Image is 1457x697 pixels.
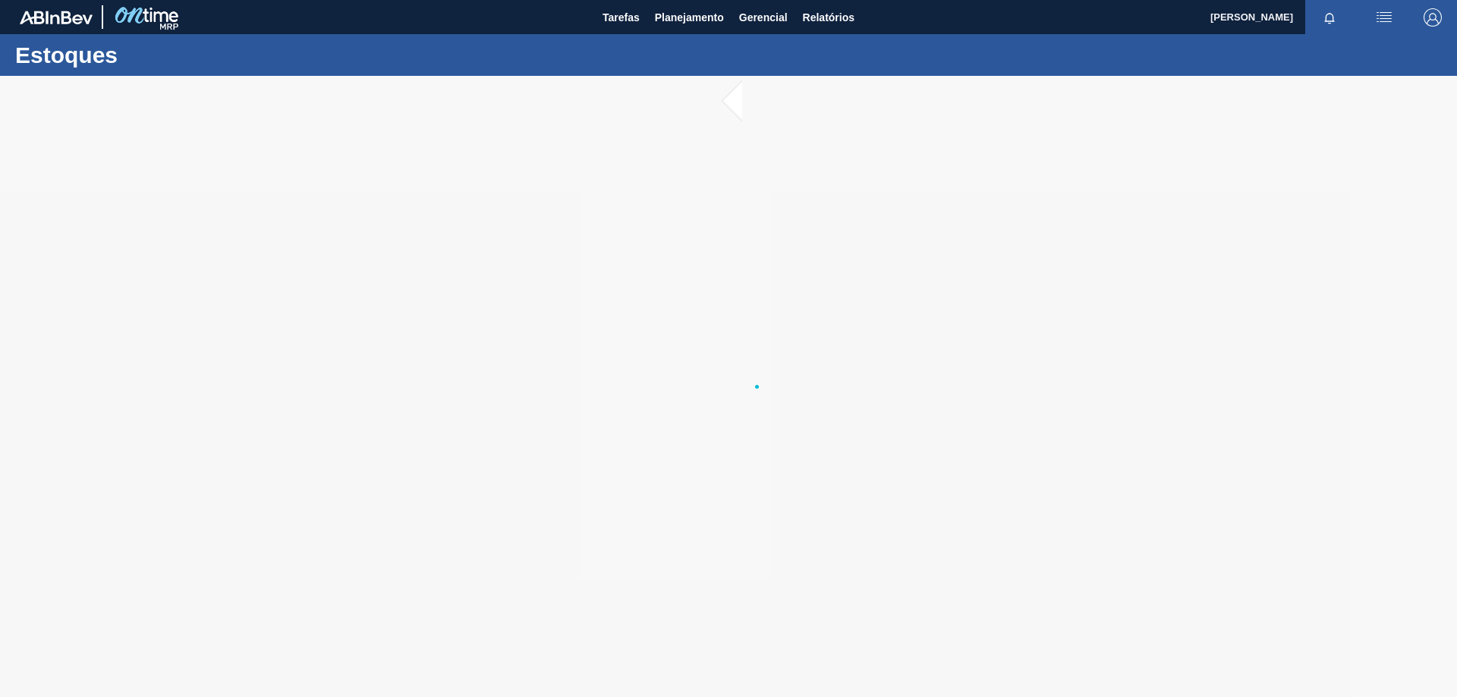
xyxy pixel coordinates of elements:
[739,8,788,27] span: Gerencial
[803,8,854,27] span: Relatórios
[655,8,724,27] span: Planejamento
[15,46,285,64] h1: Estoques
[1375,8,1393,27] img: userActions
[1305,7,1354,28] button: Notificações
[603,8,640,27] span: Tarefas
[1424,8,1442,27] img: Logout
[20,11,93,24] img: TNhmsLtSVTkK8tSr43FrP2fwEKptu5GPRR3wAAAABJRU5ErkJggg==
